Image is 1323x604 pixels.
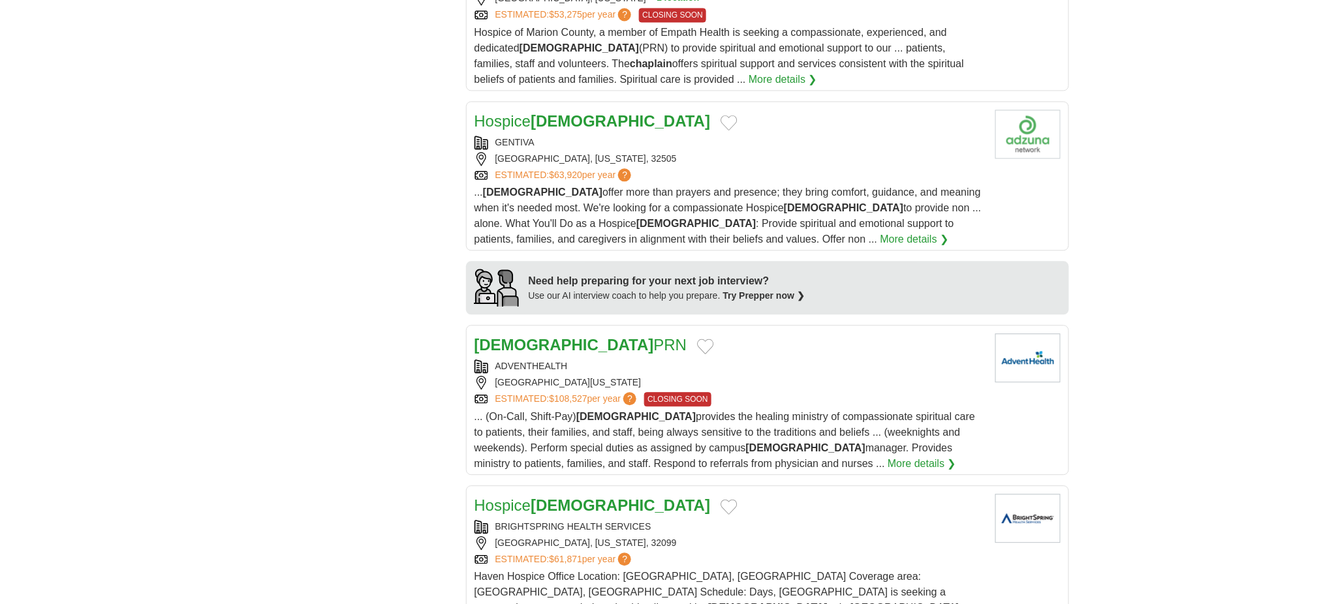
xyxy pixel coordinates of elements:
[630,58,672,69] strong: chaplain
[995,494,1061,543] img: BrightSpring Health Services logo
[475,336,687,354] a: [DEMOGRAPHIC_DATA]PRN
[549,393,587,404] span: $108,527
[495,552,634,566] a: ESTIMATED:$61,871per year?
[495,521,651,532] a: BRIGHTSPRING HEALTH SERVICES
[475,376,985,389] div: [GEOGRAPHIC_DATA][US_STATE]
[529,273,805,289] div: Need help preparing for your next job interview?
[475,112,711,130] a: Hospice[DEMOGRAPHIC_DATA]
[721,499,738,515] button: Add to favorite jobs
[520,42,639,53] strong: [DEMOGRAPHIC_DATA]
[549,9,582,20] span: $53,275
[721,115,738,130] button: Add to favorite jobs
[475,187,982,245] span: ... offer more than prayers and presence; they bring comfort, guidance, and meaning when it's nee...
[995,110,1061,159] img: Company logo
[475,336,654,354] strong: [DEMOGRAPHIC_DATA]
[618,8,631,21] span: ?
[784,202,903,213] strong: [DEMOGRAPHIC_DATA]
[618,552,631,566] span: ?
[483,187,602,198] strong: [DEMOGRAPHIC_DATA]
[549,170,582,180] span: $63,920
[475,536,985,550] div: [GEOGRAPHIC_DATA], [US_STATE], 32099
[639,8,706,22] span: CLOSING SOON
[746,442,865,453] strong: [DEMOGRAPHIC_DATA]
[475,152,985,166] div: [GEOGRAPHIC_DATA], [US_STATE], 32505
[529,289,805,303] div: Use our AI interview coach to help you prepare.
[549,554,582,564] span: $61,871
[475,411,976,469] span: ... (On-Call, Shift-Pay) provides the healing ministry of compassionate spiritual care to patient...
[623,392,636,405] span: ?
[495,361,568,371] a: ADVENTHEALTH
[723,290,805,301] a: Try Prepper now ❯
[495,392,640,406] a: ESTIMATED:$108,527per year?
[697,339,714,354] button: Add to favorite jobs
[644,392,711,406] span: CLOSING SOON
[475,27,965,85] span: Hospice of Marion County, a member of Empath Health is seeking a compassionate, experienced, and ...
[531,496,710,514] strong: [DEMOGRAPHIC_DATA]
[531,112,710,130] strong: [DEMOGRAPHIC_DATA]
[495,8,634,22] a: ESTIMATED:$53,275per year?
[749,72,817,87] a: More details ❯
[880,232,949,247] a: More details ❯
[618,168,631,181] span: ?
[475,136,985,149] div: GENTIVA
[576,411,696,422] strong: [DEMOGRAPHIC_DATA]
[995,333,1061,382] img: AdventHealth logo
[636,218,756,229] strong: [DEMOGRAPHIC_DATA]
[888,456,956,472] a: More details ❯
[475,496,711,514] a: Hospice[DEMOGRAPHIC_DATA]
[495,168,634,182] a: ESTIMATED:$63,920per year?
